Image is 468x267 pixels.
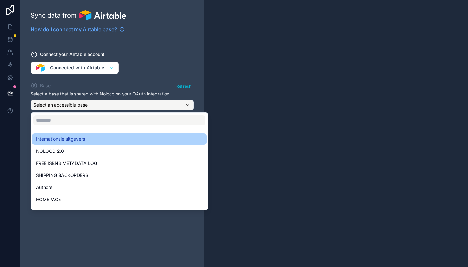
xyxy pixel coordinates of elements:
[36,208,59,215] span: COLUMNS
[36,172,88,179] span: SHIPPING BACKORDERS
[36,184,52,191] span: Authors
[36,135,85,143] span: Internationale uitgevers
[36,159,97,167] span: FREE ISBNS METADATA LOG
[36,196,61,203] span: HOMEPAGE
[36,147,64,155] span: NOLOCO 2.0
